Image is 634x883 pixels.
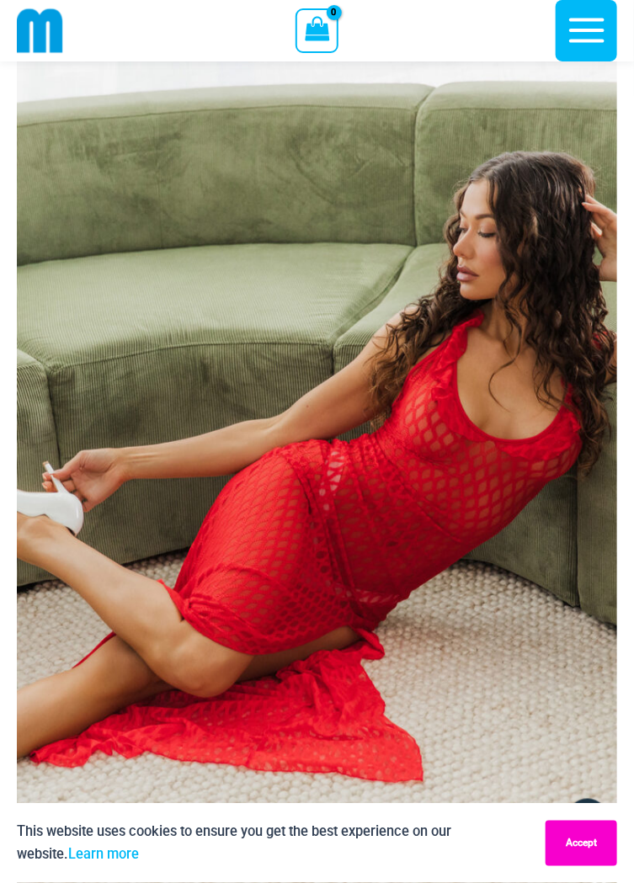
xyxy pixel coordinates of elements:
[546,821,617,866] button: Accept
[17,821,533,866] p: This website uses cookies to ensure you get the best experience on our website.
[17,8,63,54] img: cropped mm emblem
[68,847,139,863] a: Learn more
[296,8,338,52] a: View Shopping Cart, empty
